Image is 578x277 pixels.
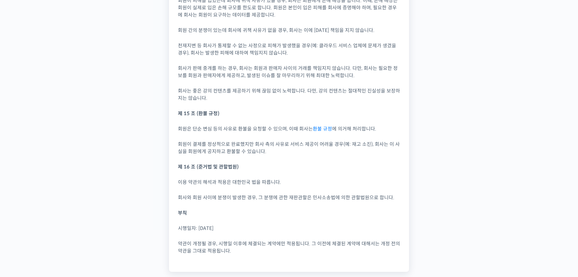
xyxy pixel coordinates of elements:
span: 홈 [19,200,23,205]
strong: 부칙 [178,210,187,216]
p: 회원은 단순 변심 등의 사유로 환불을 요청할 수 있으며, 이때 회사는 에 의거해 처리합니다. [178,125,400,133]
p: 회사가 판매 중개를 하는 경우, 회사는 회원과 판매자 사이의 거래를 책임지지 않습니다. 다만, 회사는 필요한 정보를 회원과 판매자에게 제공하고, 발생된 이슈를 잘 마무리하기 ... [178,65,400,79]
a: 대화 [40,191,78,206]
p: 회원 간의 분쟁이 있는데 회사에 귀책 사유가 없을 경우, 회사는 이에 [DATE] 책임을 지지 않습니다. [178,27,400,34]
a: 설정 [78,191,116,206]
p: 천재지변 등 회사가 통제할 수 없는 사정으로 피해가 발생했을 경우(예: 클라우드 서비스 업체에 문제가 생겼을 경우), 회사는 발생한 피해에 대하여 책임지지 않습니다. [178,42,400,57]
p: 회사는 좋은 강의 컨텐츠를 제공하기 위해 끊임 없이 노력합니다. 다만, 강의 컨텐츠는 절대적인 진실성을 보장하지는 않습니다. [178,87,400,102]
a: 환불 규정 [313,126,332,132]
p: 회원이 결제를 정상적으로 완료했지만 회사 측의 사유로 서비스 제공이 어려울 경우(예: 재고 소진), 회사는 이 사실을 회원에게 공지하고 환불할 수 있습니다. [178,141,400,155]
strong: 제 16 조 (준거법 및 관할법원) [178,164,239,170]
p: 약관이 개정될 경우, 시행일 이후에 체결되는 계약에만 적용됩니다. 그 이전에 체결된 계약에 대해서는 개정 전의 약관을 그대로 적용됩니다. [178,240,400,255]
p: 이용 약관의 해석과 적용은 대한민국 법을 따릅니다. [178,179,400,186]
span: 설정 [93,200,100,205]
a: 홈 [2,191,40,206]
strong: 제 15 조 (환불 규정) [178,110,219,117]
p: 시행일자: [DATE] [178,225,400,232]
p: 회사와 회원 사이에 분쟁이 발생한 경우, 그 분쟁에 관한 재판관할은 민사소송법에 의한 관할법원으로 합니다. [178,194,400,201]
span: 대화 [55,200,62,205]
